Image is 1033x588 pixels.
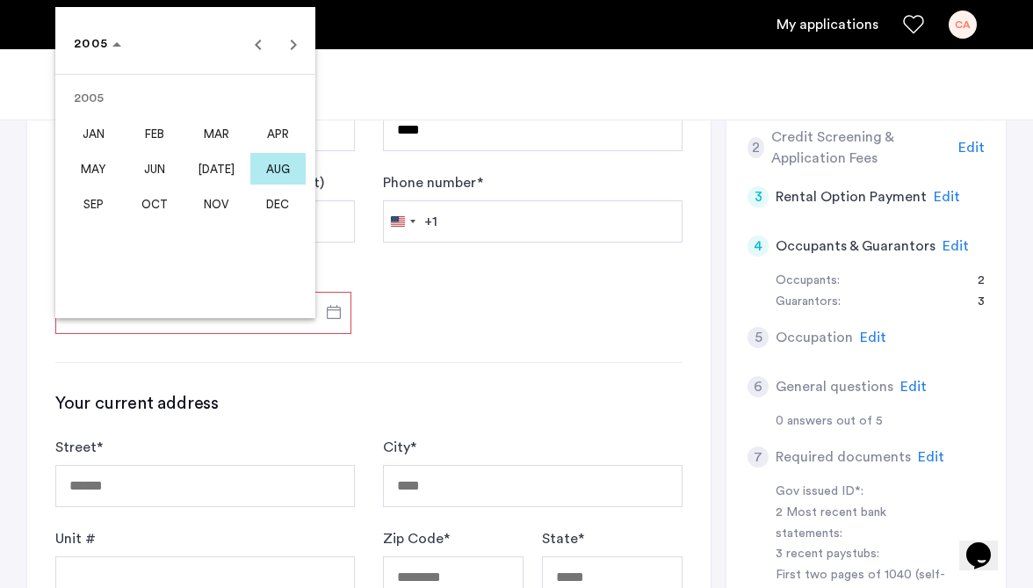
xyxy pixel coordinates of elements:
span: FEB [127,118,183,149]
button: October 2005 [124,186,185,221]
td: 2005 [62,81,308,116]
button: August 2005 [247,151,308,186]
span: APR [250,118,306,149]
button: June 2005 [124,151,185,186]
span: [DATE] [189,153,244,185]
span: NOV [189,188,244,220]
span: SEP [66,188,121,220]
span: AUG [250,153,306,185]
button: December 2005 [247,186,308,221]
span: 2005 [74,38,108,50]
span: MAY [66,153,121,185]
button: January 2005 [62,116,124,151]
iframe: chat widget [959,518,1015,570]
button: November 2005 [185,186,247,221]
button: February 2005 [124,116,185,151]
span: JAN [66,118,121,149]
span: OCT [127,188,183,220]
button: May 2005 [62,151,124,186]
button: March 2005 [185,116,247,151]
button: Next year [276,26,311,62]
button: Choose date [67,28,128,60]
button: Previous year [241,26,276,62]
button: April 2005 [247,116,308,151]
button: September 2005 [62,186,124,221]
button: July 2005 [185,151,247,186]
span: JUN [127,153,183,185]
span: MAR [189,118,244,149]
span: DEC [250,188,306,220]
